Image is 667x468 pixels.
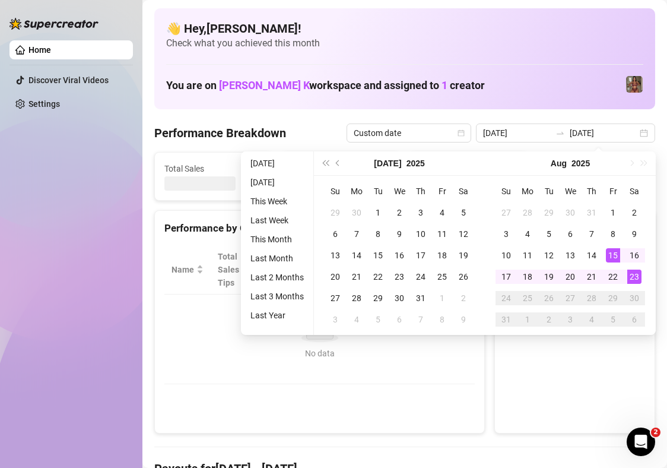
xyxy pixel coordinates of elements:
input: End date [570,127,637,140]
th: Sales / Hour [345,245,401,295]
span: Messages Sent [420,162,517,175]
span: Check what you achieved this month [166,37,643,50]
span: [PERSON_NAME] K [219,79,309,91]
span: 1 [442,79,447,91]
input: Start date [483,127,551,140]
div: Performance by OnlyFans Creator [164,220,475,236]
span: Sales / Hour [352,257,384,283]
span: to [555,128,565,138]
h4: 👋 Hey, [PERSON_NAME] ! [166,20,643,37]
span: 2 [651,428,660,437]
div: No data [176,347,463,360]
a: Home [28,45,51,55]
span: Chat Conversion [407,257,458,283]
a: Discover Viral Videos [28,75,109,85]
span: Total Sales [164,162,262,175]
a: Settings [28,99,60,109]
h4: Performance Breakdown [154,125,286,141]
span: Total Sales & Tips [218,250,259,289]
span: Custom date [354,124,464,142]
iframe: Intercom live chat [627,428,655,456]
img: logo-BBDzfeDw.svg [9,18,99,30]
div: Est. Hours Worked [282,257,328,283]
img: Greek [626,76,643,93]
th: Total Sales & Tips [211,245,275,295]
span: Name [171,263,194,276]
span: Active Chats [292,162,390,175]
h1: You are on workspace and assigned to creator [166,79,485,92]
th: Name [164,245,211,295]
span: swap-right [555,128,565,138]
span: calendar [458,129,465,137]
div: Sales by OnlyFans Creator [504,220,645,236]
th: Chat Conversion [400,245,475,295]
